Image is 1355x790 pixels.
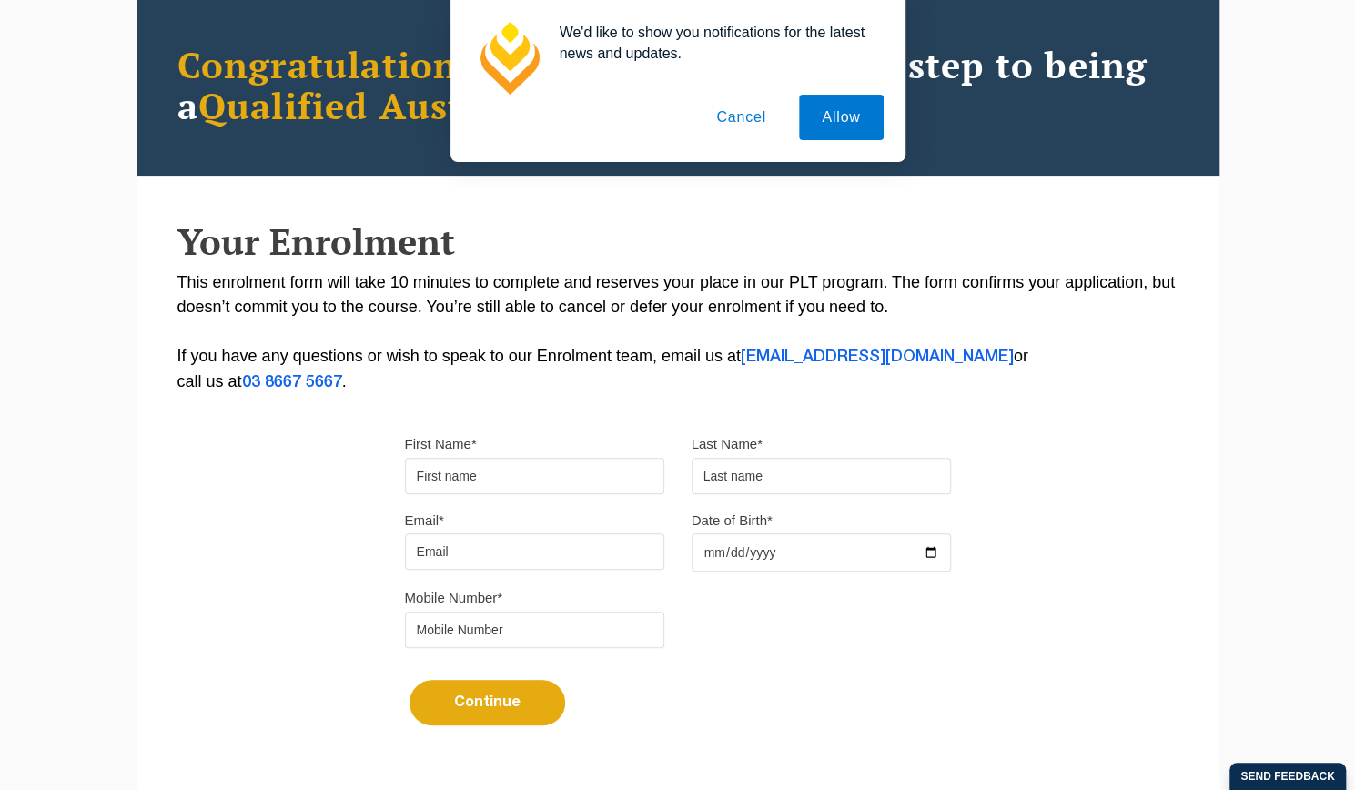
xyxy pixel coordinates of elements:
button: Continue [410,680,565,725]
img: notification icon [472,22,545,95]
button: Allow [799,95,883,140]
a: 03 8667 5667 [242,375,342,390]
label: Date of Birth* [692,511,773,530]
a: [EMAIL_ADDRESS][DOMAIN_NAME] [741,349,1014,364]
label: Last Name* [692,435,763,453]
input: First name [405,458,664,494]
input: Mobile Number [405,612,664,648]
label: Email* [405,511,444,530]
h2: Your Enrolment [177,221,1178,261]
input: Last name [692,458,951,494]
div: We'd like to show you notifications for the latest news and updates. [545,22,884,64]
button: Cancel [693,95,789,140]
label: First Name* [405,435,477,453]
p: This enrolment form will take 10 minutes to complete and reserves your place in our PLT program. ... [177,270,1178,395]
label: Mobile Number* [405,589,503,607]
input: Email [405,533,664,570]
